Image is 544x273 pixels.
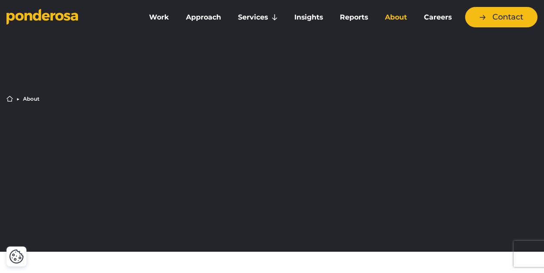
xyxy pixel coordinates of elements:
[333,8,375,26] a: Reports
[7,95,13,102] a: Home
[16,96,20,102] li: ▶︎
[7,9,130,26] a: Go to homepage
[465,7,537,27] a: Contact
[417,8,458,26] a: Careers
[288,8,330,26] a: Insights
[231,8,284,26] a: Services
[143,8,176,26] a: Work
[23,96,39,102] li: About
[179,8,228,26] a: Approach
[9,249,24,264] button: Cookie Settings
[9,249,24,264] img: Revisit consent button
[378,8,414,26] a: About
